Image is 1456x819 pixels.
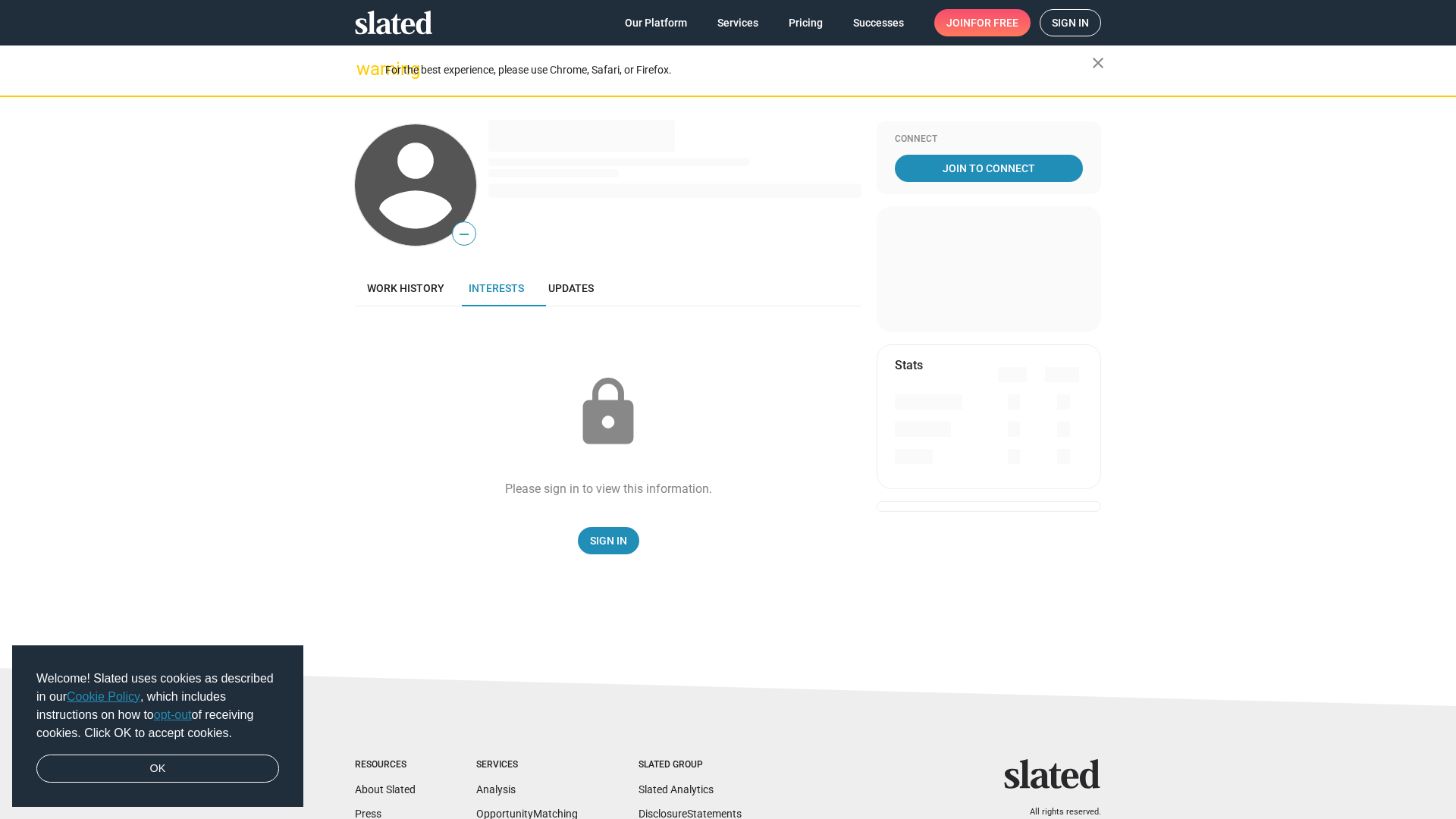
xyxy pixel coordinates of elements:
span: Successes [853,9,904,36]
span: Sign In [590,527,627,554]
a: About Slated [355,783,416,795]
a: Slated Analytics [639,783,714,795]
div: cookieconsent [12,645,303,808]
a: Interests [457,270,536,306]
a: Pricing [777,9,835,36]
div: Slated Group [639,759,742,771]
a: dismiss cookie message [36,755,279,783]
span: Our Platform [625,9,687,36]
span: Work history [367,282,444,294]
mat-icon: lock [570,375,646,450]
div: For the best experience, please use Chrome, Safari, or Firefox. [385,60,1092,80]
div: Connect [895,133,1083,146]
span: Sign in [1052,10,1089,36]
mat-icon: close [1089,54,1107,72]
span: Updates [548,282,594,294]
a: Successes [841,9,916,36]
mat-icon: warning [356,60,375,78]
span: Welcome! Slated uses cookies as described in our , which includes instructions on how to of recei... [36,670,279,742]
a: Join To Connect [895,155,1083,182]
a: Updates [536,270,606,306]
span: — [453,224,475,244]
a: Analysis [476,783,516,795]
a: Our Platform [613,9,699,36]
a: Services [705,9,770,36]
mat-card-title: Stats [895,357,923,373]
a: Joinfor free [934,9,1031,36]
a: opt-out [154,708,192,721]
div: Services [476,759,578,771]
span: Join To Connect [898,155,1080,182]
span: for free [971,9,1018,36]
span: Interests [469,282,524,294]
span: Pricing [789,9,823,36]
a: Sign in [1040,9,1101,36]
div: Please sign in to view this information. [505,481,712,497]
a: Work history [355,270,457,306]
a: Cookie Policy [67,690,140,703]
div: Resources [355,759,416,771]
span: Services [717,9,758,36]
span: Join [946,9,1018,36]
a: Sign In [578,527,639,554]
